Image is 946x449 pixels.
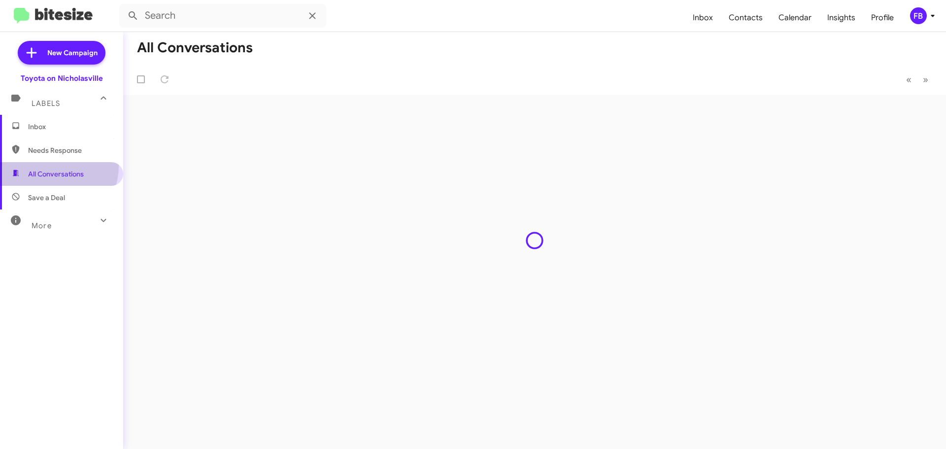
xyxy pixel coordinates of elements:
[721,3,771,32] a: Contacts
[863,3,902,32] a: Profile
[917,69,934,90] button: Next
[28,145,112,155] span: Needs Response
[685,3,721,32] a: Inbox
[771,3,819,32] a: Calendar
[47,48,98,58] span: New Campaign
[910,7,927,24] div: FB
[28,122,112,132] span: Inbox
[32,221,52,230] span: More
[18,41,105,65] a: New Campaign
[819,3,863,32] a: Insights
[137,40,253,56] h1: All Conversations
[21,73,103,83] div: Toyota on Nicholasville
[28,169,84,179] span: All Conversations
[901,69,934,90] nav: Page navigation example
[900,69,917,90] button: Previous
[906,73,912,86] span: «
[902,7,935,24] button: FB
[28,193,65,203] span: Save a Deal
[923,73,928,86] span: »
[32,99,60,108] span: Labels
[119,4,326,28] input: Search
